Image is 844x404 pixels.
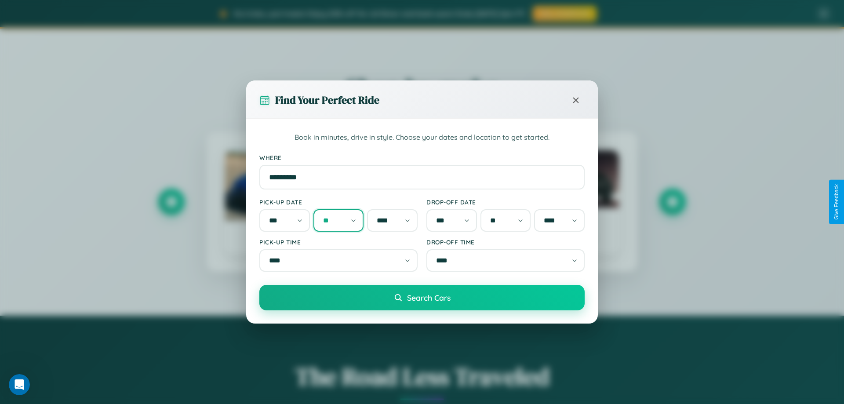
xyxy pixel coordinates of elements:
[259,132,585,143] p: Book in minutes, drive in style. Choose your dates and location to get started.
[259,154,585,161] label: Where
[259,238,418,246] label: Pick-up Time
[407,293,451,302] span: Search Cars
[259,198,418,206] label: Pick-up Date
[259,285,585,310] button: Search Cars
[426,198,585,206] label: Drop-off Date
[426,238,585,246] label: Drop-off Time
[275,93,379,107] h3: Find Your Perfect Ride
